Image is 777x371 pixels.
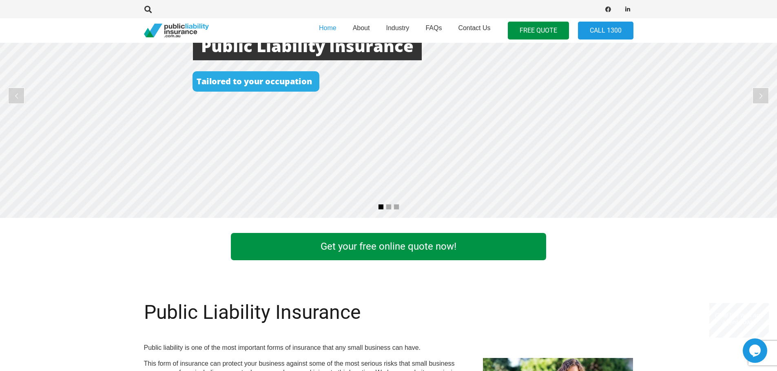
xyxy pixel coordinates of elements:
a: Facebook [602,4,614,15]
a: Home [311,16,345,45]
span: About [353,24,370,31]
a: Contact Us [450,16,498,45]
span: Industry [386,24,409,31]
iframe: chat widget [709,303,769,338]
a: FREE QUOTE [508,22,569,40]
a: Industry [378,16,417,45]
a: LinkedIn [622,4,633,15]
a: About [345,16,378,45]
a: Link [128,231,215,262]
span: Home [319,24,336,31]
a: Get your free online quote now! [231,233,546,260]
a: Search [140,6,157,13]
span: FAQs [425,24,442,31]
h1: Public Liability Insurance [144,301,464,324]
a: FAQs [417,16,450,45]
p: Public liability is one of the most important forms of insurance that any small business can have. [144,343,464,352]
a: pli_logotransparent [144,24,209,38]
a: Link [562,231,649,262]
a: Call 1300 [578,22,633,40]
span: Contact Us [458,24,490,31]
iframe: chat widget [743,338,769,363]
